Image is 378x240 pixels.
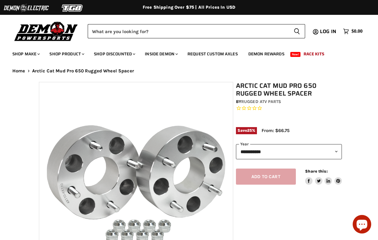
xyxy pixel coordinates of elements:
[241,99,281,104] a: Rugged ATV Parts
[236,98,342,105] div: by
[320,28,336,35] span: Log in
[3,2,49,14] img: Demon Electric Logo 2
[305,169,342,185] aside: Share this:
[183,48,242,60] a: Request Custom Axles
[305,169,327,174] span: Share this:
[12,68,25,74] a: Home
[340,27,366,36] a: $0.00
[236,127,257,134] span: Save %
[88,24,289,38] input: Search
[32,68,134,74] span: Arctic Cat Mud Pro 650 Rugged Wheel Spacer
[289,24,305,38] button: Search
[351,28,363,34] span: $0.00
[12,20,80,42] img: Demon Powersports
[89,48,139,60] a: Shop Discounted
[244,48,289,60] a: Demon Rewards
[247,128,252,133] span: 25
[45,48,88,60] a: Shop Product
[299,48,329,60] a: Race Kits
[236,144,342,159] select: year
[351,215,373,235] inbox-online-store-chat: Shopify online store chat
[88,24,305,38] form: Product
[140,48,182,60] a: Inside Demon
[8,48,44,60] a: Shop Make
[49,2,96,14] img: TGB Logo 2
[236,105,342,112] span: Rated 0.0 out of 5 stars 0 reviews
[8,45,361,60] ul: Main menu
[262,128,290,133] span: From: $66.75
[317,29,340,34] a: Log in
[290,52,301,57] span: New!
[236,82,342,97] h1: Arctic Cat Mud Pro 650 Rugged Wheel Spacer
